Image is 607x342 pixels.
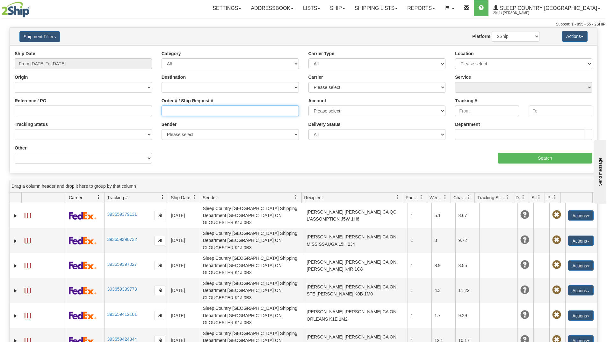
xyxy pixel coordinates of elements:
[568,210,594,221] button: Actions
[308,98,326,104] label: Account
[155,211,165,220] button: Copy to clipboard
[455,253,479,278] td: 8.55
[568,260,594,271] button: Actions
[304,203,408,228] td: [PERSON_NAME] [PERSON_NAME] CA QC L'ASSOMPTION J5W 1H6
[464,192,474,203] a: Charge filter column settings
[308,50,334,57] label: Carrier Type
[552,236,561,244] span: Pickup Not Assigned
[208,0,246,16] a: Settings
[472,33,490,40] label: Platform
[531,194,537,201] span: Shipment Issues
[12,313,19,319] a: Expand
[552,286,561,295] span: Pickup Not Assigned
[455,303,479,328] td: 9.29
[520,310,529,319] span: Unknown
[15,50,35,57] label: Ship Date
[488,0,605,16] a: Sleep Country [GEOGRAPHIC_DATA] 2044 / [PERSON_NAME]
[5,5,59,10] div: Send message
[25,235,31,245] a: Label
[107,212,137,217] a: 393659379131
[477,194,505,201] span: Tracking Status
[162,74,186,80] label: Destination
[431,278,455,303] td: 4.3
[93,192,104,203] a: Carrier filter column settings
[592,138,606,203] iframe: chat widget
[25,310,31,320] a: Label
[455,278,479,303] td: 11.22
[455,98,477,104] label: Tracking #
[520,260,529,269] span: Unknown
[304,253,408,278] td: [PERSON_NAME] [PERSON_NAME] CA ON [PERSON_NAME] K4R 1C8
[203,194,217,201] span: Sender
[107,312,137,317] a: 393659412101
[431,203,455,228] td: 5.1
[304,228,408,253] td: [PERSON_NAME] [PERSON_NAME] CA ON MISSISSAUGA L5H 2J4
[520,210,529,219] span: Unknown
[200,203,304,228] td: Sleep Country [GEOGRAPHIC_DATA] Shipping Department [GEOGRAPHIC_DATA] ON GLOUCESTER K1J 0B3
[12,213,19,219] a: Expand
[552,210,561,219] span: Pickup Not Assigned
[440,192,451,203] a: Weight filter column settings
[168,228,200,253] td: [DATE]
[502,192,513,203] a: Tracking Status filter column settings
[162,98,213,104] label: Order # / Ship Request #
[304,303,408,328] td: [PERSON_NAME] [PERSON_NAME] CA ON ORLEANS K1E 1M2
[498,153,592,164] input: Search
[455,50,473,57] label: Location
[168,303,200,328] td: [DATE]
[15,145,26,151] label: Other
[498,5,597,11] span: Sleep Country [GEOGRAPHIC_DATA]
[431,303,455,328] td: 1.7
[168,253,200,278] td: [DATE]
[406,194,419,201] span: Packages
[69,311,97,319] img: 2 - FedEx Express®
[455,74,471,80] label: Service
[15,74,28,80] label: Origin
[568,236,594,246] button: Actions
[550,192,560,203] a: Pickup Status filter column settings
[408,253,431,278] td: 1
[2,22,605,27] div: Support: 1 - 855 - 55 - 2SHIP
[162,121,177,127] label: Sender
[308,121,341,127] label: Delivery Status
[408,303,431,328] td: 1
[455,228,479,253] td: 9.72
[431,253,455,278] td: 8.9
[431,228,455,253] td: 8
[12,287,19,294] a: Expand
[107,262,137,267] a: 393659397027
[453,194,467,201] span: Charge
[157,192,168,203] a: Tracking # filter column settings
[520,286,529,295] span: Unknown
[350,0,402,16] a: Shipping lists
[69,194,83,201] span: Carrier
[455,203,479,228] td: 8.67
[107,287,137,292] a: 393659399773
[15,121,48,127] label: Tracking Status
[568,310,594,321] button: Actions
[200,278,304,303] td: Sleep Country [GEOGRAPHIC_DATA] Shipping Department [GEOGRAPHIC_DATA] ON GLOUCESTER K1J 0B3
[304,194,323,201] span: Recipient
[402,0,440,16] a: Reports
[107,237,137,242] a: 393659390732
[308,74,323,80] label: Carrier
[408,203,431,228] td: 1
[416,192,427,203] a: Packages filter column settings
[168,203,200,228] td: [DATE]
[19,31,60,42] button: Shipment Filters
[408,278,431,303] td: 1
[155,261,165,270] button: Copy to clipboard
[107,194,128,201] span: Tracking #
[200,303,304,328] td: Sleep Country [GEOGRAPHIC_DATA] Shipping Department [GEOGRAPHIC_DATA] ON GLOUCESTER K1J 0B3
[15,98,47,104] label: Reference / PO
[562,31,588,42] button: Actions
[304,278,408,303] td: [PERSON_NAME] [PERSON_NAME] CA ON STE [PERSON_NAME] K0B 1M0
[155,236,165,245] button: Copy to clipboard
[69,212,97,220] img: 2 - FedEx Express®
[2,2,30,18] img: logo2044.jpg
[408,228,431,253] td: 1
[10,180,597,193] div: grid grouping header
[25,260,31,270] a: Label
[552,310,561,319] span: Pickup Not Assigned
[325,0,350,16] a: Ship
